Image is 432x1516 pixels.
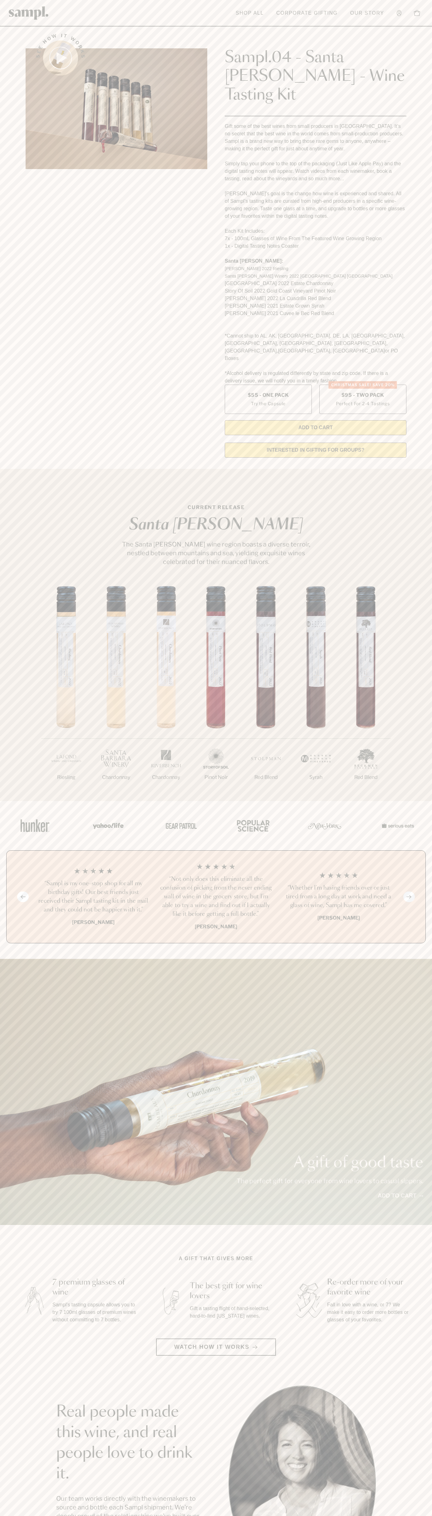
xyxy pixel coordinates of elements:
p: Red Blend [241,774,291,781]
li: [PERSON_NAME] 2021 Cuvee le Bec Red Blend [225,310,406,317]
h2: A gift that gives more [179,1255,253,1262]
li: [GEOGRAPHIC_DATA] 2022 Estate Chardonnay [225,280,406,287]
strong: Santa [PERSON_NAME]: [225,258,283,264]
img: Artboard_5_7fdae55a-36fd-43f7-8bfd-f74a06a2878e_x450.png [161,812,199,839]
em: Santa [PERSON_NAME] [129,517,303,532]
h3: Re-order more of your favorite wine [327,1277,412,1297]
img: Artboard_6_04f9a106-072f-468a-bdd7-f11783b05722_x450.png [89,812,126,839]
a: Corporate Gifting [273,6,341,20]
p: Gift a tasting flight of hand-selected, hard-to-find [US_STATE] wines. [190,1305,275,1320]
span: [GEOGRAPHIC_DATA], [GEOGRAPHIC_DATA] [278,348,385,353]
p: Chardonnay [141,774,191,781]
button: Watch how it works [156,1339,276,1356]
li: 1 / 4 [37,863,150,930]
img: Sampl.04 - Santa Barbara - Wine Tasting Kit [26,48,207,169]
h1: Sampl.04 - Santa [PERSON_NAME] - Wine Tasting Kit [225,48,406,104]
span: , [277,348,278,353]
span: $55 - One Pack [248,392,289,399]
img: Artboard_7_5b34974b-f019-449e-91fb-745f8d0877ee_x450.png [378,812,416,839]
img: Artboard_3_0b291449-6e8c-4d07-b2c2-3f3601a19cd1_x450.png [306,812,343,839]
button: See how it works [43,41,78,75]
small: Try the Capsule [251,400,286,407]
small: Perfect For 2-4 Tastings [336,400,390,407]
a: Add to cart [378,1192,423,1200]
button: Next slide [403,892,415,902]
p: Chardonnay [91,774,141,781]
p: Sampl's tasting capsule allows you to try 7 100ml glasses of premium wines without committing to ... [52,1301,137,1324]
h3: “Not only does this eliminate all the confusion of picking from the never ending wall of wine in ... [160,875,272,919]
h2: Real people made this wine, and real people love to drink it. [56,1402,204,1484]
h3: “Sampl is my one-stop shop for all my birthday gifts! Our best friends just received their Sampl ... [37,879,150,914]
p: CURRENT RELEASE [116,504,316,511]
b: [PERSON_NAME] [317,915,360,921]
p: The perfect gift for everyone from wine lovers to casual sippers. [237,1177,423,1185]
img: Artboard_4_28b4d326-c26e-48f9-9c80-911f17d6414e_x450.png [233,812,271,839]
p: A gift of good taste [237,1155,423,1170]
li: Story Of Soil 2022 Gold Coast Vineyard Pinot Noir [225,287,406,295]
div: Christmas SALE! Save 20% [329,381,397,389]
h3: 7 premium glasses of wine [52,1277,137,1297]
h3: “Whether I'm having friends over or just tired from a long day at work and need a glass of wine, ... [282,884,395,910]
img: Sampl logo [9,6,49,20]
b: [PERSON_NAME] [195,924,237,930]
li: 6 / 7 [291,586,341,801]
li: 3 / 7 [141,586,191,801]
li: 3 / 4 [282,863,395,930]
img: Artboard_1_c8cd28af-0030-4af1-819c-248e302c7f06_x450.png [16,812,54,839]
button: Previous slide [17,892,29,902]
li: 1 / 7 [41,586,91,801]
p: Pinot Noir [191,774,241,781]
li: 2 / 4 [160,863,272,930]
a: interested in gifting for groups? [225,443,406,458]
li: [PERSON_NAME] 2022 La Cuadrilla Red Blend [225,295,406,302]
span: [PERSON_NAME] 2022 Riesling [225,266,288,271]
p: Syrah [291,774,341,781]
p: Riesling [41,774,91,781]
li: 7 / 7 [341,586,391,801]
span: $95 - Two Pack [341,392,384,399]
li: [PERSON_NAME] 2021 Estate Grown Syrah [225,302,406,310]
button: Add to Cart [225,420,406,435]
li: 5 / 7 [241,586,291,801]
b: [PERSON_NAME] [72,919,115,925]
span: Santa [PERSON_NAME] Winery 2022 [GEOGRAPHIC_DATA] [GEOGRAPHIC_DATA] [225,274,392,279]
li: 4 / 7 [191,586,241,801]
div: Gift some of the best wines from small producers in [GEOGRAPHIC_DATA]. It’s no secret that the be... [225,123,406,385]
a: Our Story [347,6,387,20]
li: 2 / 7 [91,586,141,801]
p: Red Blend [341,774,391,781]
h3: The best gift for wine lovers [190,1281,275,1301]
p: Fall in love with a wine, or 7? We make it easy to order more bottles or glasses of your favorites. [327,1301,412,1324]
p: The Santa [PERSON_NAME] wine region boasts a diverse terroir, nestled between mountains and sea, ... [116,540,316,566]
a: Shop All [233,6,267,20]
